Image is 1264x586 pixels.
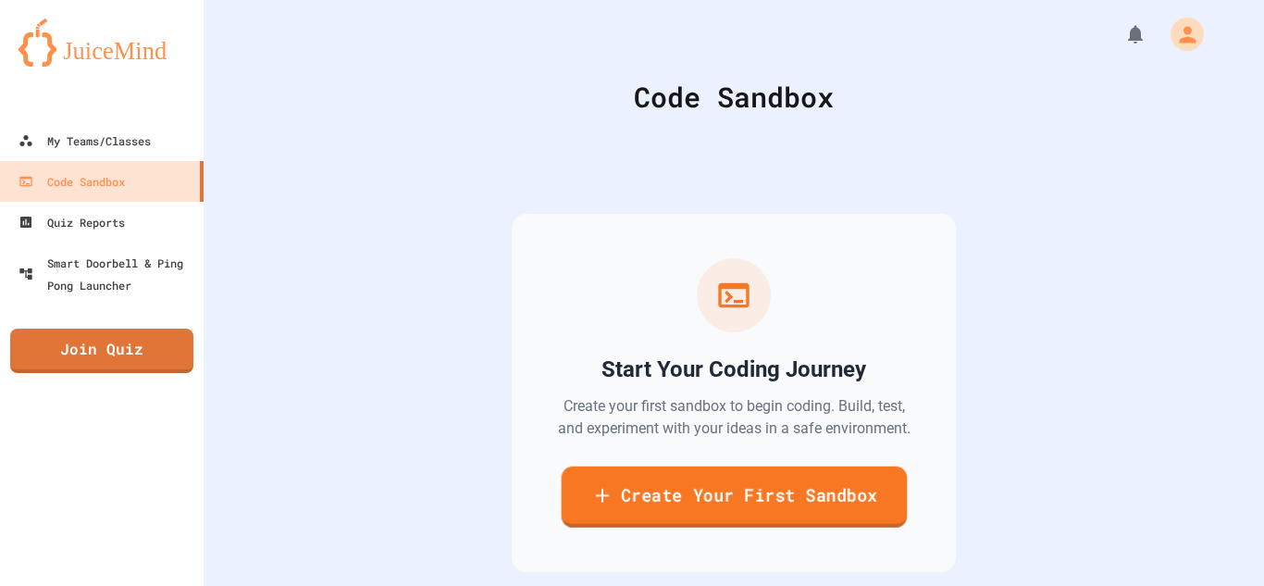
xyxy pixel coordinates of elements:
[19,170,125,193] div: Code Sandbox
[10,329,193,373] a: Join Quiz
[19,252,196,296] div: Smart Doorbell & Ping Pong Launcher
[1151,13,1208,56] div: My Account
[561,467,907,528] a: Create Your First Sandbox
[19,211,125,233] div: Quiz Reports
[601,355,866,384] h2: Start Your Coding Journey
[556,395,911,440] p: Create your first sandbox to begin coding. Build, test, and experiment with your ideas in a safe ...
[19,130,151,152] div: My Teams/Classes
[19,19,185,67] img: logo-orange.svg
[1090,19,1151,50] div: My Notifications
[250,76,1218,118] div: Code Sandbox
